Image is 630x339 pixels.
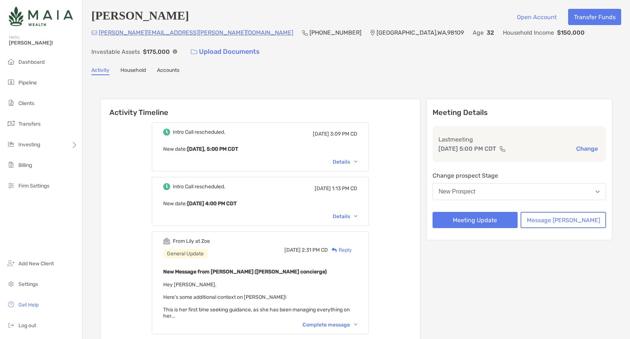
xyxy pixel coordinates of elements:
[191,49,197,55] img: button icon
[163,144,357,154] p: New date :
[18,183,49,189] span: Firm Settings
[7,181,15,190] img: firm-settings icon
[120,67,146,75] a: Household
[143,47,170,56] p: $175,000
[313,131,329,137] span: [DATE]
[163,183,170,190] img: Event icon
[186,44,265,60] a: Upload Documents
[354,215,357,217] img: Chevron icon
[574,145,600,153] button: Change
[333,213,357,220] div: Details
[284,247,301,253] span: [DATE]
[438,135,601,144] p: Last meeting
[157,67,179,75] a: Accounts
[18,322,36,329] span: Log out
[473,28,484,37] p: Age
[173,49,177,54] img: Info Icon
[595,191,600,193] img: Open dropdown arrow
[7,57,15,66] img: dashboard icon
[330,131,357,137] span: 3:09 PM CD
[91,67,109,75] a: Activity
[333,159,357,165] div: Details
[568,9,621,25] button: Transfer Funds
[173,129,225,135] div: Intro Call rescheduled.
[18,121,41,127] span: Transfers
[99,28,293,37] p: [PERSON_NAME][EMAIL_ADDRESS][PERSON_NAME][DOMAIN_NAME]
[332,248,337,252] img: Reply icon
[163,282,350,319] span: Hey [PERSON_NAME], Here's some additional context on [PERSON_NAME]! This is her first time seekin...
[163,129,170,136] img: Event icon
[499,146,506,152] img: communication type
[7,279,15,288] img: settings icon
[302,247,328,253] span: 2:31 PM CD
[332,185,357,192] span: 1:13 PM CD
[163,238,170,245] img: Event icon
[18,141,40,148] span: Investing
[18,59,45,65] span: Dashboard
[18,281,38,287] span: Settings
[433,171,606,180] p: Change prospect Stage
[163,269,327,275] b: New Message from [PERSON_NAME] ([PERSON_NAME] concierge)
[18,302,39,308] span: Get Help
[91,31,97,35] img: Email Icon
[7,259,15,268] img: add_new_client icon
[7,321,15,329] img: logout icon
[377,28,464,37] p: [GEOGRAPHIC_DATA] , WA , 98109
[18,100,34,106] span: Clients
[187,146,238,152] b: [DATE], 5:00 PM CDT
[354,324,357,326] img: Chevron icon
[433,212,518,228] button: Meeting Update
[7,160,15,169] img: billing icon
[487,28,494,37] p: 32
[557,28,585,37] p: $150,000
[302,30,308,36] img: Phone Icon
[433,108,606,117] p: Meeting Details
[7,300,15,309] img: get-help icon
[511,9,562,25] button: Open Account
[91,9,189,25] h4: [PERSON_NAME]
[309,28,361,37] p: [PHONE_NUMBER]
[173,184,225,190] div: Intro Call rescheduled.
[9,3,73,29] img: Zoe Logo
[7,98,15,107] img: clients icon
[354,161,357,163] img: Chevron icon
[91,47,140,56] p: Investable Assets
[433,183,606,200] button: New Prospect
[101,99,420,117] h6: Activity Timeline
[438,144,496,153] p: [DATE] 5:00 PM CDT
[7,140,15,148] img: investing icon
[302,322,357,328] div: Complete message
[439,188,476,195] div: New Prospect
[315,185,331,192] span: [DATE]
[187,200,237,207] b: [DATE] 4:00 PM CDT
[7,78,15,87] img: pipeline icon
[370,30,375,36] img: Location Icon
[9,40,78,46] span: [PERSON_NAME]!
[503,28,554,37] p: Household Income
[163,199,357,208] p: New date :
[163,249,207,258] div: General Update
[18,80,37,86] span: Pipeline
[521,212,606,228] button: Message [PERSON_NAME]
[173,238,210,244] div: From Lily at Zoe
[7,119,15,128] img: transfers icon
[328,246,352,254] div: Reply
[18,261,54,267] span: Add New Client
[18,162,32,168] span: Billing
